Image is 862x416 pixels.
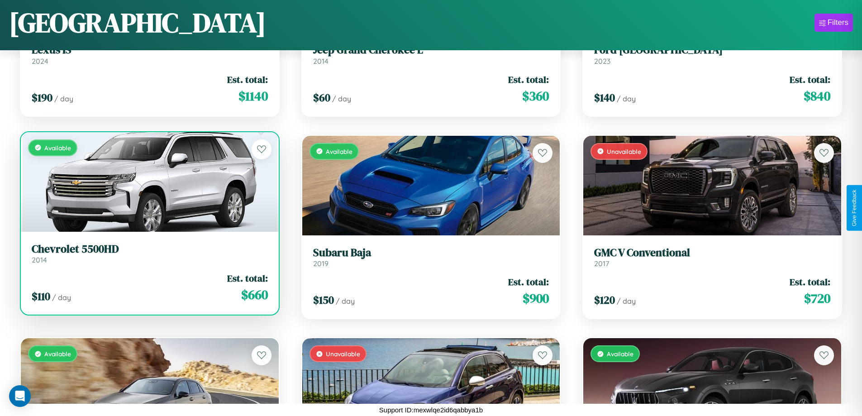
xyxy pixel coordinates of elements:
[594,43,830,66] a: Ford [GEOGRAPHIC_DATA]2023
[227,73,268,86] span: Est. total:
[594,246,830,259] h3: GMC V Conventional
[594,246,830,268] a: GMC V Conventional2017
[523,289,549,307] span: $ 900
[313,90,330,105] span: $ 60
[313,246,549,268] a: Subaru Baja2019
[814,14,853,32] button: Filters
[9,385,31,407] div: Open Intercom Messenger
[227,272,268,285] span: Est. total:
[241,286,268,304] span: $ 660
[336,296,355,306] span: / day
[617,296,636,306] span: / day
[238,87,268,105] span: $ 1140
[313,43,549,66] a: Jeep Grand Cherokee L2014
[617,94,636,103] span: / day
[594,57,610,66] span: 2023
[828,18,848,27] div: Filters
[9,4,266,41] h1: [GEOGRAPHIC_DATA]
[508,275,549,288] span: Est. total:
[332,94,351,103] span: / day
[32,243,268,265] a: Chevrolet 5500HD2014
[790,73,830,86] span: Est. total:
[326,148,352,155] span: Available
[32,43,268,57] h3: Lexus IS
[44,144,71,152] span: Available
[32,90,52,105] span: $ 190
[32,289,50,304] span: $ 110
[44,350,71,358] span: Available
[851,190,857,226] div: Give Feedback
[804,87,830,105] span: $ 840
[508,73,549,86] span: Est. total:
[379,404,483,416] p: Support ID: mexwlqe2id6qabbya1b
[313,57,329,66] span: 2014
[313,43,549,57] h3: Jeep Grand Cherokee L
[594,259,609,268] span: 2017
[522,87,549,105] span: $ 360
[54,94,73,103] span: / day
[594,90,615,105] span: $ 140
[313,246,549,259] h3: Subaru Baja
[790,275,830,288] span: Est. total:
[32,243,268,256] h3: Chevrolet 5500HD
[326,350,360,358] span: Unavailable
[32,43,268,66] a: Lexus IS2024
[594,43,830,57] h3: Ford [GEOGRAPHIC_DATA]
[32,57,48,66] span: 2024
[32,255,47,264] span: 2014
[594,292,615,307] span: $ 120
[313,259,329,268] span: 2019
[607,350,633,358] span: Available
[313,292,334,307] span: $ 150
[52,293,71,302] span: / day
[804,289,830,307] span: $ 720
[607,148,641,155] span: Unavailable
